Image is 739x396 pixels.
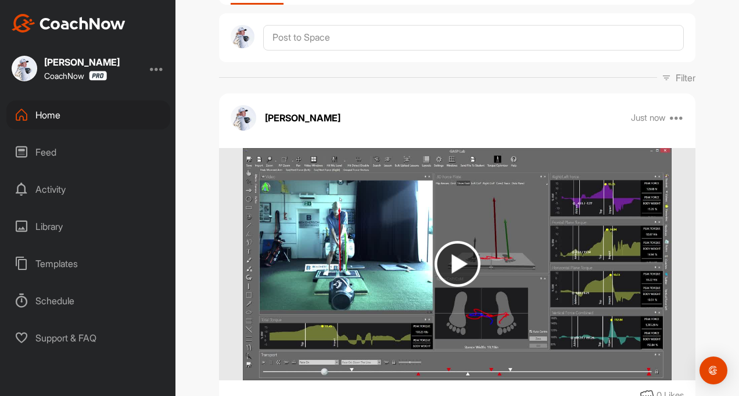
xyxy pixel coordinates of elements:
[265,111,340,125] p: [PERSON_NAME]
[6,323,170,352] div: Support & FAQ
[6,286,170,315] div: Schedule
[6,212,170,241] div: Library
[231,105,256,131] img: avatar
[44,71,107,81] div: CoachNow
[676,71,695,85] p: Filter
[89,71,107,81] img: CoachNow Pro
[231,25,254,49] img: avatar
[631,112,666,124] p: Just now
[243,148,672,380] img: media
[44,57,120,67] div: [PERSON_NAME]
[699,357,727,384] div: Open Intercom Messenger
[6,138,170,167] div: Feed
[6,100,170,129] div: Home
[12,56,37,81] img: square_687b26beff6f1ed37a99449b0911618e.jpg
[6,175,170,204] div: Activity
[6,249,170,278] div: Templates
[435,241,480,287] img: play
[12,14,125,33] img: CoachNow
